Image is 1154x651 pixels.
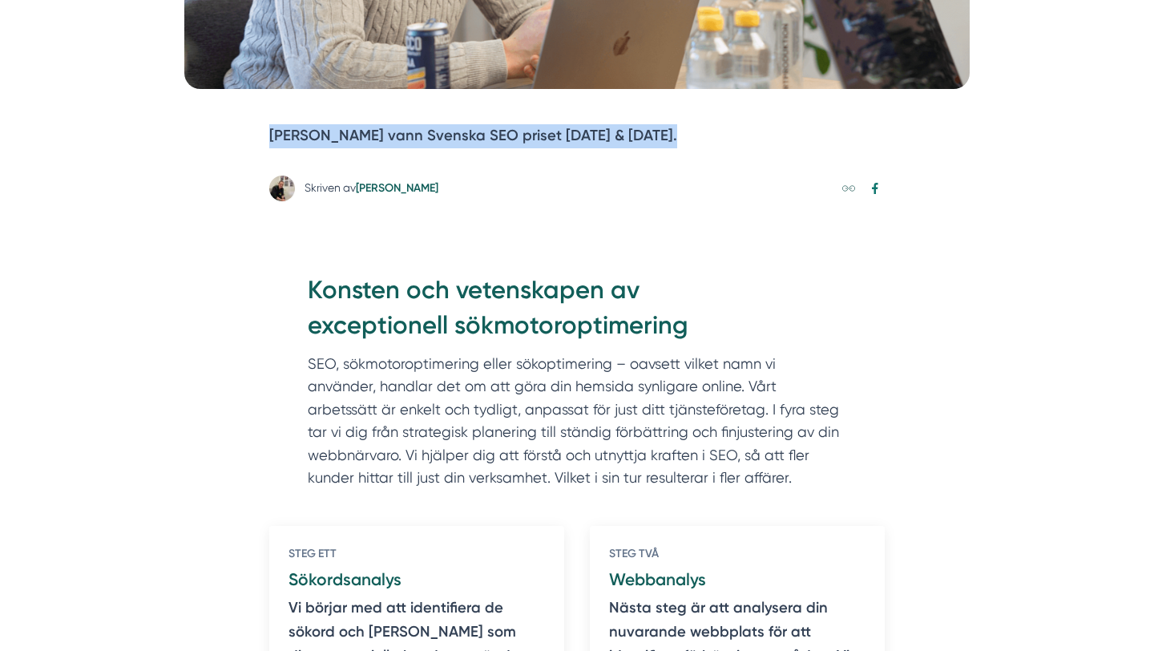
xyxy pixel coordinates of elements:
[288,545,545,568] h6: Steg ett
[305,180,438,196] div: Skriven av
[308,273,769,353] h2: Konsten och vetenskapen av exceptionell sökmotoroptimering
[838,178,858,198] a: Kopiera länk
[356,181,438,195] a: [PERSON_NAME]
[609,545,865,568] h6: Steg två
[609,568,865,596] h4: Webbanalys
[269,176,295,201] img: Victor Blomberg
[288,568,545,596] h4: Sökordsanalys
[269,124,885,148] p: [PERSON_NAME] vann Svenska SEO priset [DATE] & [DATE].
[865,178,885,198] a: Dela på Facebook
[308,353,846,498] p: SEO, sökmotoroptimering eller sökoptimering – oavsett vilket namn vi använder, handlar det om att...
[869,182,882,195] svg: Facebook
